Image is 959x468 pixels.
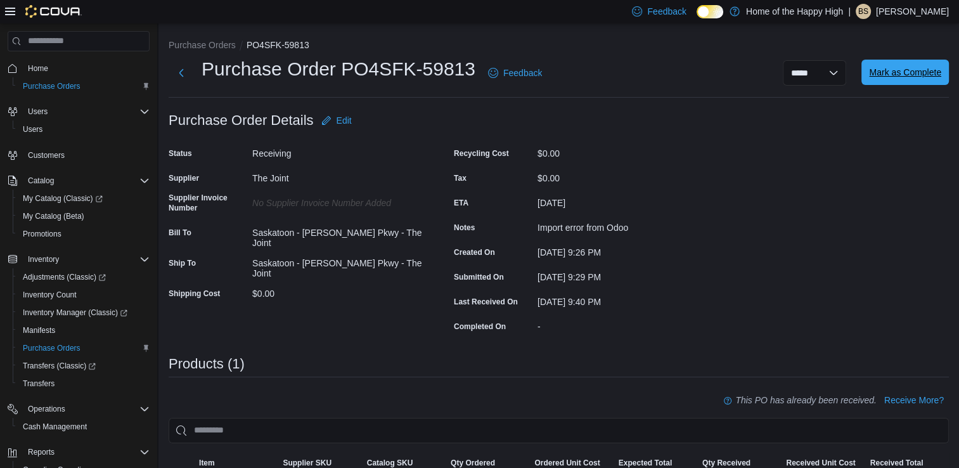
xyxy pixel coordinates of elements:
[199,458,215,468] span: Item
[18,79,150,94] span: Purchase Orders
[537,193,707,208] div: [DATE]
[169,173,199,183] label: Supplier
[870,458,924,468] span: Received Total
[869,66,941,79] span: Mark as Complete
[18,209,89,224] a: My Catalog (Beta)
[879,387,949,413] button: Receive More?
[23,445,60,460] button: Reports
[252,283,422,299] div: $0.00
[23,325,55,335] span: Manifests
[13,225,155,243] button: Promotions
[169,39,949,54] nav: An example of EuiBreadcrumbs
[454,173,467,183] label: Tax
[483,60,547,86] a: Feedback
[537,143,707,159] div: $0.00
[28,254,59,264] span: Inventory
[28,150,65,160] span: Customers
[169,148,192,159] label: Status
[454,297,518,307] label: Last Received On
[18,209,150,224] span: My Catalog (Beta)
[23,124,42,134] span: Users
[856,4,871,19] div: Brieanna Sawchyn
[169,356,245,372] h3: Products (1)
[23,104,150,119] span: Users
[25,5,82,18] img: Cova
[537,292,707,307] div: [DATE] 9:40 PM
[28,447,55,457] span: Reports
[18,226,150,242] span: Promotions
[23,193,103,204] span: My Catalog (Classic)
[23,252,150,267] span: Inventory
[884,394,944,406] span: Receive More?
[23,173,150,188] span: Catalog
[169,193,247,213] label: Supplier Invoice Number
[848,4,851,19] p: |
[537,218,707,233] div: Import error from Odoo
[18,287,82,302] a: Inventory Count
[202,56,475,82] h1: Purchase Order PO4SFK-59813
[169,60,194,86] button: Next
[23,445,150,460] span: Reports
[252,223,422,248] div: Saskatoon - [PERSON_NAME] Pkwy - The Joint
[13,207,155,225] button: My Catalog (Beta)
[169,113,314,128] h3: Purchase Order Details
[537,168,707,183] div: $0.00
[18,419,150,434] span: Cash Management
[247,40,309,50] button: PO4SFK-59813
[18,191,150,206] span: My Catalog (Classic)
[23,308,127,318] span: Inventory Manager (Classic)
[23,173,59,188] button: Catalog
[169,40,236,50] button: Purchase Orders
[283,458,331,468] span: Supplier SKU
[13,268,155,286] a: Adjustments (Classic)
[23,147,150,163] span: Customers
[23,60,150,76] span: Home
[367,458,413,468] span: Catalog SKU
[534,458,600,468] span: Ordered Unit Cost
[23,422,87,432] span: Cash Management
[18,79,86,94] a: Purchase Orders
[876,4,949,19] p: [PERSON_NAME]
[169,228,191,238] label: Bill To
[861,60,949,85] button: Mark as Complete
[23,361,96,371] span: Transfers (Classic)
[23,229,61,239] span: Promotions
[3,146,155,164] button: Customers
[23,252,64,267] button: Inventory
[454,247,495,257] label: Created On
[28,63,48,74] span: Home
[28,176,54,186] span: Catalog
[316,108,357,133] button: Edit
[3,400,155,418] button: Operations
[18,122,48,137] a: Users
[337,114,352,127] span: Edit
[13,304,155,322] a: Inventory Manager (Classic)
[3,172,155,190] button: Catalog
[454,148,509,159] label: Recycling Cost
[702,458,750,468] span: Qty Received
[23,81,80,91] span: Purchase Orders
[454,272,504,282] label: Submitted On
[454,322,506,332] label: Completed On
[3,250,155,268] button: Inventory
[28,404,65,414] span: Operations
[537,316,707,332] div: -
[18,287,150,302] span: Inventory Count
[647,5,686,18] span: Feedback
[18,323,60,338] a: Manifests
[28,107,48,117] span: Users
[18,341,150,356] span: Purchase Orders
[451,458,495,468] span: Qty Ordered
[169,289,220,299] label: Shipping Cost
[454,223,475,233] label: Notes
[13,357,155,375] a: Transfers (Classic)
[18,419,92,434] a: Cash Management
[23,148,70,163] a: Customers
[619,458,672,468] span: Expected Total
[18,341,86,356] a: Purchase Orders
[23,401,70,417] button: Operations
[454,198,468,208] label: ETA
[786,458,855,468] span: Received Unit Cost
[23,290,77,300] span: Inventory Count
